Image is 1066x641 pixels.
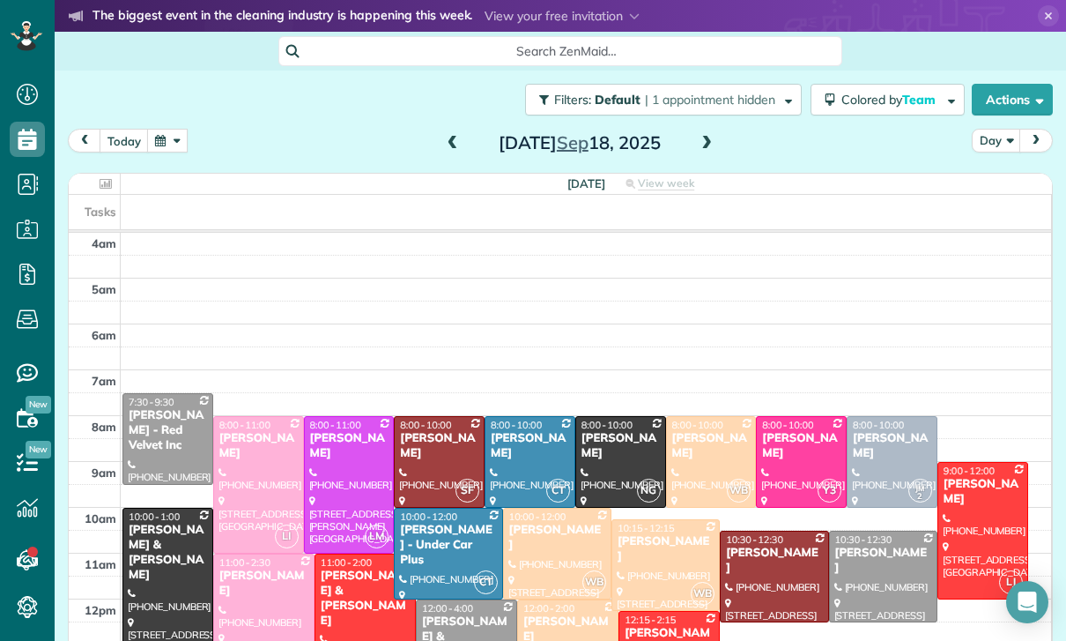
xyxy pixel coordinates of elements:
[219,556,270,569] span: 11:00 - 2:30
[92,282,116,296] span: 5am
[93,7,472,26] strong: The biggest event in the cleaning industry is happening this week.
[617,534,714,564] div: [PERSON_NAME]
[92,374,116,388] span: 7am
[68,129,101,153] button: prev
[365,525,389,548] span: LM
[691,582,714,606] span: WB
[129,511,180,523] span: 10:00 - 1:00
[557,131,589,153] span: Sep
[128,523,208,583] div: [PERSON_NAME] & [PERSON_NAME]
[474,570,498,594] span: CT
[811,84,965,116] button: Colored byTeam
[320,569,411,629] div: [PERSON_NAME] & [PERSON_NAME]
[92,420,116,434] span: 8am
[618,522,675,534] span: 10:15 - 12:15
[943,477,1023,507] div: [PERSON_NAME]
[725,546,823,576] div: [PERSON_NAME]
[944,465,995,477] span: 9:00 - 12:00
[92,236,116,250] span: 4am
[567,176,605,190] span: [DATE]
[1006,581,1048,623] div: Open Intercom Messenger
[582,570,606,594] span: WB
[834,546,932,576] div: [PERSON_NAME]
[581,431,661,461] div: [PERSON_NAME]
[853,419,904,431] span: 8:00 - 10:00
[218,431,299,461] div: [PERSON_NAME]
[1019,129,1053,153] button: next
[972,84,1053,116] button: Actions
[625,614,676,626] span: 12:15 - 2:15
[275,525,299,548] span: LI
[399,523,497,568] div: [PERSON_NAME] - Under Car Plus
[321,556,372,569] span: 11:00 - 2:00
[219,419,270,431] span: 8:00 - 11:00
[761,431,841,461] div: [PERSON_NAME]
[915,483,924,493] span: JM
[92,466,116,480] span: 9am
[726,533,783,546] span: 10:30 - 12:30
[26,441,51,458] span: New
[218,569,309,599] div: [PERSON_NAME]
[595,92,641,108] span: Default
[671,431,751,461] div: [PERSON_NAME]
[525,84,802,116] button: Filters: Default | 1 appointment hidden
[762,419,813,431] span: 8:00 - 10:00
[310,419,361,431] span: 8:00 - 11:00
[546,479,570,503] span: CT
[455,479,479,503] span: SF
[508,523,606,553] div: [PERSON_NAME]
[470,133,690,153] h2: [DATE] 18, 2025
[400,419,451,431] span: 8:00 - 10:00
[399,431,479,461] div: [PERSON_NAME]
[509,511,566,523] span: 10:00 - 12:00
[581,419,633,431] span: 8:00 - 10:00
[638,176,694,190] span: View week
[972,129,1021,153] button: Day
[999,570,1023,594] span: LJ
[672,419,723,431] span: 8:00 - 10:00
[85,603,116,617] span: 12pm
[400,511,457,523] span: 10:00 - 12:00
[422,602,473,615] span: 12:00 - 4:00
[490,431,570,461] div: [PERSON_NAME]
[841,92,942,108] span: Colored by
[309,431,389,461] div: [PERSON_NAME]
[85,205,116,219] span: Tasks
[835,533,892,546] span: 10:30 - 12:30
[85,511,116,525] span: 10am
[129,396,174,408] span: 7:30 - 9:30
[100,129,149,153] button: today
[26,396,51,414] span: New
[85,557,116,571] span: 11am
[637,479,661,503] span: NG
[645,92,775,108] span: | 1 appointment hidden
[818,479,841,503] span: Y3
[727,479,751,503] span: WB
[128,408,208,453] div: [PERSON_NAME] - Red Velvet Inc
[491,419,542,431] span: 8:00 - 10:00
[92,328,116,342] span: 6am
[523,602,574,615] span: 12:00 - 2:00
[902,92,938,108] span: Team
[554,92,591,108] span: Filters:
[909,488,931,505] small: 2
[852,431,932,461] div: [PERSON_NAME]
[516,84,802,116] a: Filters: Default | 1 appointment hidden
